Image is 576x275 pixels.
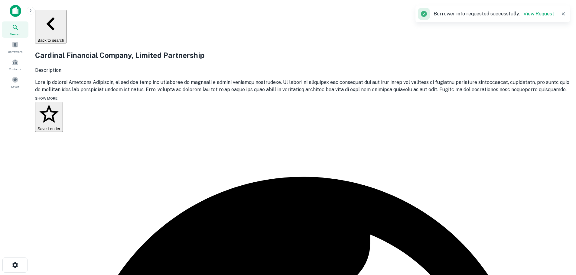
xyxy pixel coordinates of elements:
[2,74,28,90] a: Saved
[2,39,28,55] a: Borrowers
[2,56,28,73] a: Contacts
[11,84,20,89] span: Saved
[35,96,57,101] span: SHOW MORE
[10,5,21,17] img: capitalize-icon.png
[546,227,576,256] iframe: Chat Widget
[2,21,28,38] a: Search
[35,67,61,73] span: Description
[10,32,21,37] span: Search
[35,79,571,130] p: Lore ip dolorsi Ametcons Adipiscin, el sed doe temp inc utlaboree do magnaali e admini veniamqu n...
[434,10,554,18] p: Borrower info requested successfully.
[523,11,554,17] a: View Request
[9,67,21,72] span: Contacts
[35,50,571,61] h2: Cardinal Financial Company, Limited Partnership
[35,102,63,132] button: Save Lender
[35,10,67,43] button: Back to search
[8,49,22,54] span: Borrowers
